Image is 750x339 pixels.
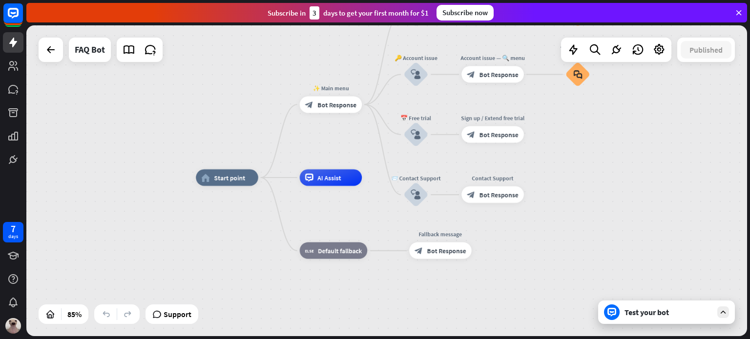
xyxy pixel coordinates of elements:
span: Bot Response [479,130,519,139]
div: Test your bot [625,307,712,317]
div: 📨 Contact Support [391,174,441,182]
div: 7 [11,224,16,233]
span: Bot Response [479,70,519,79]
span: AI Assist [317,174,341,182]
div: FAQ Bot [75,38,105,62]
i: block_bot_response [305,100,313,109]
span: Bot Response [479,191,519,199]
span: Start point [214,174,246,182]
div: Account issue — 🔍 menu [455,54,530,62]
i: block_fallback [305,246,314,255]
i: block_bot_response [415,246,423,255]
div: days [8,233,18,240]
span: Bot Response [317,100,356,109]
div: Subscribe now [437,5,494,20]
div: Sign up / Extend free trial [455,114,530,122]
button: Open LiveChat chat widget [8,4,37,33]
span: Support [164,306,191,322]
a: 7 days [3,222,23,242]
i: block_user_input [411,130,421,140]
span: Default fallback [318,246,362,255]
div: Contact Support [455,174,530,182]
i: block_user_input [411,69,421,79]
i: block_bot_response [467,70,475,79]
i: home_2 [201,174,210,182]
div: Fallback message [403,230,478,238]
button: Published [681,41,731,59]
div: 3 [310,6,319,20]
i: block_user_input [411,190,421,199]
div: ✨ Main menu [293,84,368,92]
div: 📅 Free trial [391,114,441,122]
span: Bot Response [427,246,466,255]
i: block_bot_response [467,191,475,199]
i: block_faq [573,70,582,79]
div: 🔑 Account issue [391,54,441,62]
div: 85% [64,306,84,322]
i: block_bot_response [467,130,475,139]
div: Subscribe in days to get your first month for $1 [268,6,429,20]
div: Account issue FAQ [559,41,597,58]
